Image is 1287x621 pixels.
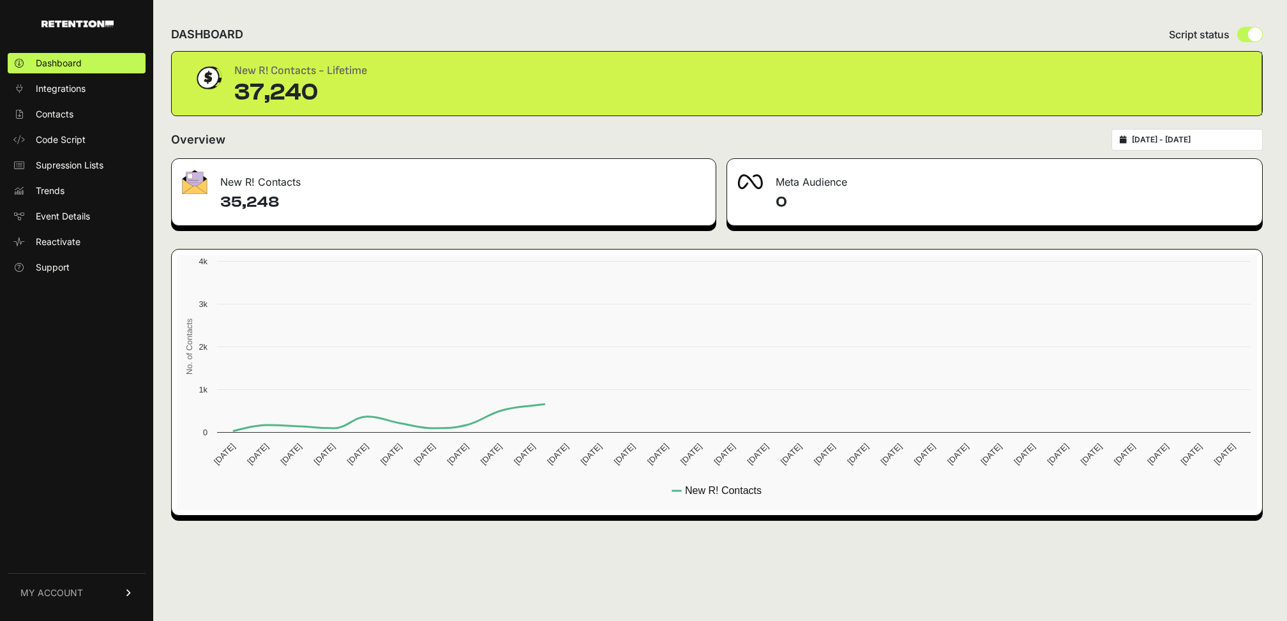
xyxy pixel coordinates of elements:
[36,108,73,121] span: Contacts
[8,573,146,612] a: MY ACCOUNT
[36,82,86,95] span: Integrations
[345,442,370,467] text: [DATE]
[578,442,603,467] text: [DATE]
[8,232,146,252] a: Reactivate
[20,587,83,599] span: MY ACCOUNT
[36,261,70,274] span: Support
[8,79,146,99] a: Integrations
[379,442,403,467] text: [DATE]
[220,192,705,213] h4: 35,248
[412,442,437,467] text: [DATE]
[199,385,207,394] text: 1k
[545,442,570,467] text: [DATE]
[1179,442,1204,467] text: [DATE]
[779,442,804,467] text: [DATE]
[184,318,194,375] text: No. of Contacts
[727,159,1262,197] div: Meta Audience
[41,20,114,27] img: Retention.com
[212,442,237,467] text: [DATE]
[945,442,970,467] text: [DATE]
[199,299,207,309] text: 3k
[36,159,103,172] span: Supression Lists
[312,442,337,467] text: [DATE]
[8,181,146,201] a: Trends
[8,257,146,278] a: Support
[1079,442,1104,467] text: [DATE]
[171,131,225,149] h2: Overview
[1212,442,1237,467] text: [DATE]
[234,62,367,80] div: New R! Contacts - Lifetime
[1145,442,1170,467] text: [DATE]
[685,485,762,496] text: New R! Contacts
[8,53,146,73] a: Dashboard
[36,57,82,70] span: Dashboard
[1012,442,1037,467] text: [DATE]
[172,159,716,197] div: New R! Contacts
[36,236,80,248] span: Reactivate
[203,428,207,437] text: 0
[1169,27,1230,42] span: Script status
[199,257,207,266] text: 4k
[845,442,870,467] text: [DATE]
[812,442,837,467] text: [DATE]
[8,155,146,176] a: Supression Lists
[737,174,763,190] img: fa-meta-2f981b61bb99beabf952f7030308934f19ce035c18b003e963880cc3fabeebb7.png
[479,442,504,467] text: [DATE]
[192,62,224,94] img: dollar-coin-05c43ed7efb7bc0c12610022525b4bbbb207c7efeef5aecc26f025e68dcafac9.png
[234,80,367,105] div: 37,240
[512,442,537,467] text: [DATE]
[746,442,771,467] text: [DATE]
[171,26,243,43] h2: DASHBOARD
[1046,442,1071,467] text: [DATE]
[36,184,64,197] span: Trends
[878,442,903,467] text: [DATE]
[1112,442,1137,467] text: [DATE]
[979,442,1004,467] text: [DATE]
[245,442,270,467] text: [DATE]
[8,206,146,227] a: Event Details
[612,442,637,467] text: [DATE]
[645,442,670,467] text: [DATE]
[36,133,86,146] span: Code Script
[8,104,146,124] a: Contacts
[8,130,146,150] a: Code Script
[912,442,937,467] text: [DATE]
[712,442,737,467] text: [DATE]
[36,210,90,223] span: Event Details
[446,442,470,467] text: [DATE]
[679,442,704,467] text: [DATE]
[199,342,207,352] text: 2k
[776,192,1252,213] h4: 0
[182,170,207,194] img: fa-envelope-19ae18322b30453b285274b1b8af3d052b27d846a4fbe8435d1a52b978f639a2.png
[278,442,303,467] text: [DATE]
